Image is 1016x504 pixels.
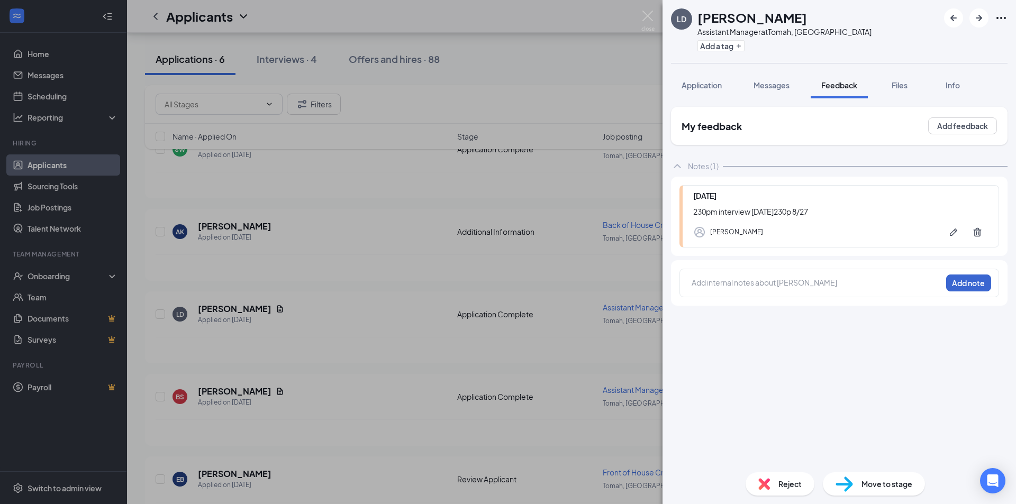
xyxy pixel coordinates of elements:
[980,468,1005,493] div: Open Intercom Messenger
[736,43,742,49] svg: Plus
[682,80,722,90] span: Application
[688,161,719,171] div: Notes (1)
[943,222,964,243] button: Pen
[995,12,1008,24] svg: Ellipses
[972,227,983,237] svg: Trash
[710,227,763,237] div: [PERSON_NAME]
[967,222,988,243] button: Trash
[697,26,872,37] div: Assistant Manager at Tomah, [GEOGRAPHIC_DATA]
[682,120,742,133] h2: My feedback
[778,478,802,490] span: Reject
[671,160,684,172] svg: ChevronUp
[697,40,745,51] button: PlusAdd a tag
[892,80,908,90] span: Files
[697,8,807,26] h1: [PERSON_NAME]
[946,274,991,291] button: Add note
[693,226,706,239] svg: Profile
[754,80,790,90] span: Messages
[947,12,960,24] svg: ArrowLeftNew
[861,478,912,490] span: Move to stage
[677,14,686,24] div: LD
[969,8,988,28] button: ArrowRight
[693,191,716,200] span: [DATE]
[948,227,959,237] svg: Pen
[928,117,997,134] button: Add feedback
[944,8,963,28] button: ArrowLeftNew
[973,12,985,24] svg: ArrowRight
[946,80,960,90] span: Info
[693,206,988,217] div: 230pm interview [DATE] 230p 8/27
[821,80,857,90] span: Feedback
